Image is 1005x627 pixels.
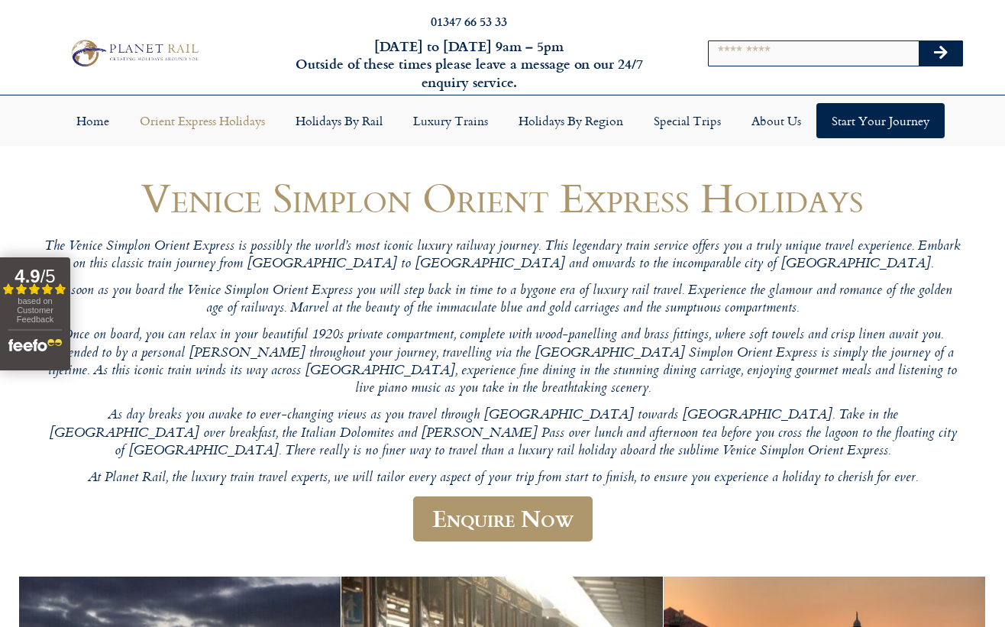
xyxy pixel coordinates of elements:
nav: Menu [8,103,997,138]
a: 01347 66 53 33 [431,12,507,30]
a: About Us [736,103,816,138]
a: Luxury Trains [398,103,503,138]
p: The Venice Simplon Orient Express is possibly the world’s most iconic luxury railway journey. Thi... [44,238,961,274]
a: Holidays by Rail [280,103,398,138]
a: Holidays by Region [503,103,638,138]
p: As day breaks you awake to ever-changing views as you travel through [GEOGRAPHIC_DATA] towards [G... [44,407,961,461]
a: Home [61,103,124,138]
h1: Venice Simplon Orient Express Holidays [44,175,961,220]
a: Start your Journey [816,103,945,138]
img: Planet Rail Train Holidays Logo [66,37,203,70]
button: Search [919,41,963,66]
a: Orient Express Holidays [124,103,280,138]
h6: [DATE] to [DATE] 9am – 5pm Outside of these times please leave a message on our 24/7 enquiry serv... [272,37,666,91]
a: Enquire Now [413,496,593,541]
p: Once on board, you can relax in your beautiful 1920s private compartment, complete with wood-pane... [44,327,961,398]
p: As soon as you board the Venice Simplon Orient Express you will step back in time to a bygone era... [44,283,961,318]
p: At Planet Rail, the luxury train travel experts, we will tailor every aspect of your trip from st... [44,470,961,487]
a: Special Trips [638,103,736,138]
